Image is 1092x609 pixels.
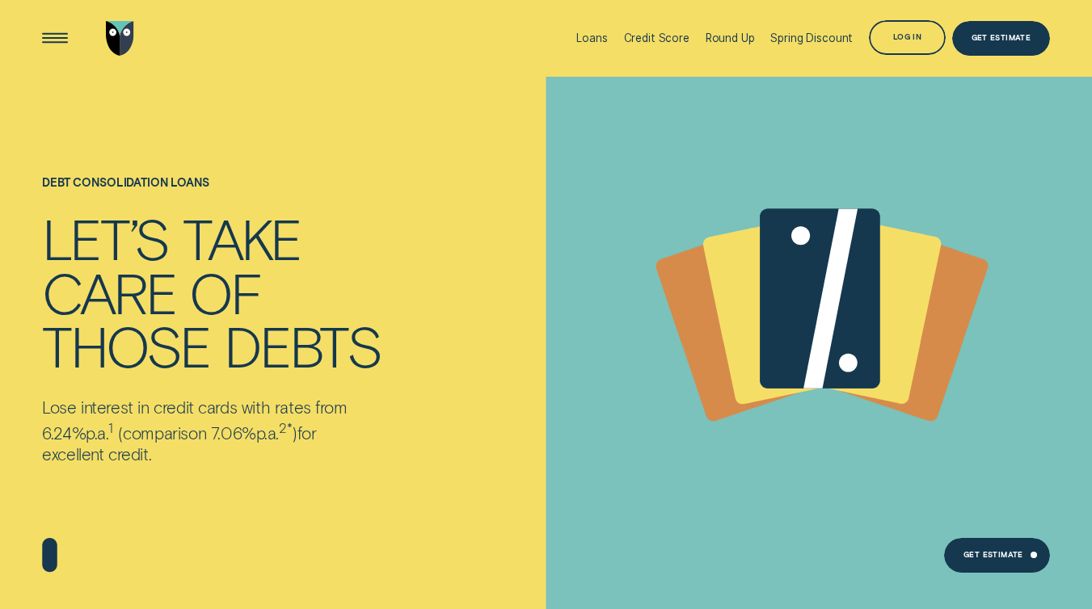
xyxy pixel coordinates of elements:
[189,265,261,318] div: OF
[770,31,853,44] div: Spring Discount
[256,423,279,443] span: p.a.
[869,20,946,55] button: Log in
[944,538,1049,573] a: Get Estimate
[42,397,374,465] p: Lose interest in credit cards with rates from 6.24% comparison 7.06% for excellent credit.
[106,21,135,56] img: Wisr
[42,318,210,372] div: THOSE
[256,423,279,443] span: Per Annum
[42,176,382,211] h1: Debt consolidation loans
[118,423,124,443] span: (
[624,31,689,44] div: Credit Score
[86,423,108,443] span: p.a.
[952,21,1050,56] a: Get Estimate
[42,265,175,318] div: CARE
[38,21,73,56] button: Open Menu
[86,423,108,443] span: Per Annum
[42,211,169,264] div: LET’S
[108,420,113,436] sup: 1
[292,423,297,443] span: )
[706,31,755,44] div: Round Up
[183,211,301,264] div: TAKE
[576,31,607,44] div: Loans
[224,318,382,372] div: DEBTS
[42,211,382,372] h4: LET’S TAKE CARE OF THOSE DEBTS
